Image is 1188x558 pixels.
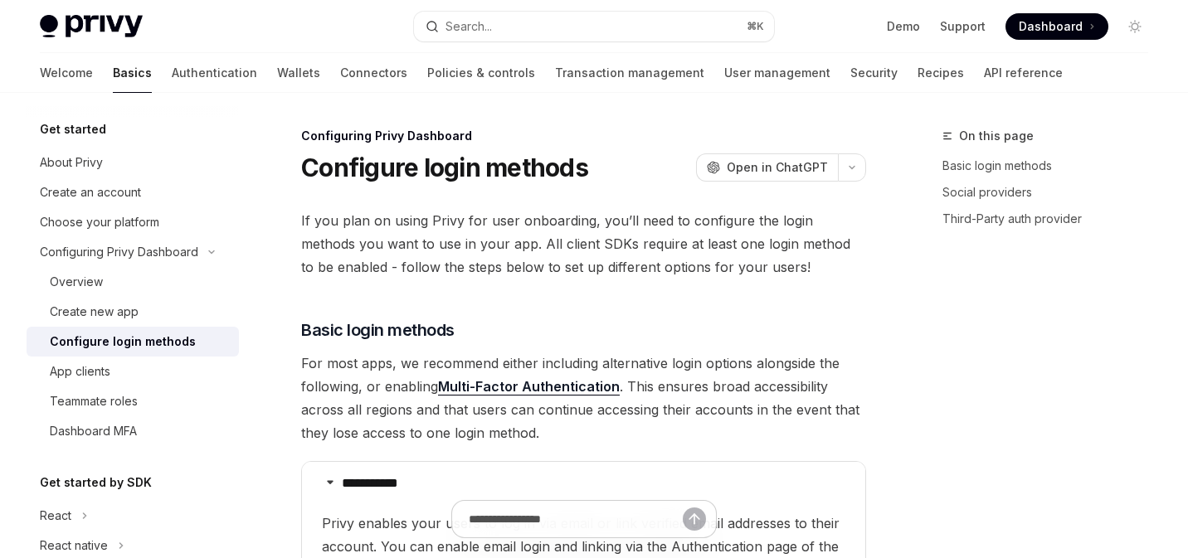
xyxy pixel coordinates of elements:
button: Send message [683,507,706,531]
a: Choose your platform [27,207,239,237]
div: React [40,506,71,526]
a: Demo [887,18,920,35]
a: User management [724,53,830,93]
a: Dashboard [1005,13,1108,40]
div: Dashboard MFA [50,421,137,441]
input: Ask a question... [469,501,683,537]
h5: Get started by SDK [40,473,152,492]
button: Toggle dark mode [1122,13,1148,40]
span: For most apps, we recommend either including alternative login options alongside the following, o... [301,352,866,444]
a: Transaction management [555,53,704,93]
button: Open in ChatGPT [696,153,838,182]
span: Basic login methods [301,318,455,342]
div: Configuring Privy Dashboard [301,128,866,144]
span: If you plan on using Privy for user onboarding, you’ll need to configure the login methods you wa... [301,209,866,279]
div: Create new app [50,302,139,322]
div: Overview [50,272,103,292]
span: ⌘ K [747,20,764,33]
a: Basic login methods [942,153,1161,179]
a: Third-Party auth provider [942,206,1161,232]
div: Configure login methods [50,332,196,352]
div: React native [40,536,108,556]
a: Social providers [942,179,1161,206]
button: Search...⌘K [414,12,775,41]
img: light logo [40,15,143,38]
a: Wallets [277,53,320,93]
span: Open in ChatGPT [727,159,828,176]
a: Teammate roles [27,386,239,416]
a: Dashboard MFA [27,416,239,446]
div: Teammate roles [50,391,138,411]
a: Security [850,53,898,93]
a: Multi-Factor Authentication [438,378,620,395]
div: Choose your platform [40,212,159,232]
h5: Get started [40,119,106,139]
button: Configuring Privy Dashboard [27,237,239,267]
a: Create an account [27,177,239,207]
span: Dashboard [1019,18,1083,35]
a: Welcome [40,53,93,93]
a: Overview [27,267,239,297]
div: Configuring Privy Dashboard [40,242,198,262]
a: Recipes [918,53,964,93]
a: Configure login methods [27,327,239,357]
a: About Privy [27,148,239,177]
a: Basics [113,53,152,93]
button: React [27,501,239,531]
div: Create an account [40,182,141,202]
a: Authentication [172,53,257,93]
a: API reference [984,53,1063,93]
div: Search... [445,17,492,36]
a: Connectors [340,53,407,93]
h1: Configure login methods [301,153,588,182]
a: App clients [27,357,239,386]
span: On this page [959,126,1034,146]
a: Create new app [27,297,239,327]
a: Support [940,18,986,35]
a: Policies & controls [427,53,535,93]
div: About Privy [40,153,103,172]
div: App clients [50,361,110,381]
